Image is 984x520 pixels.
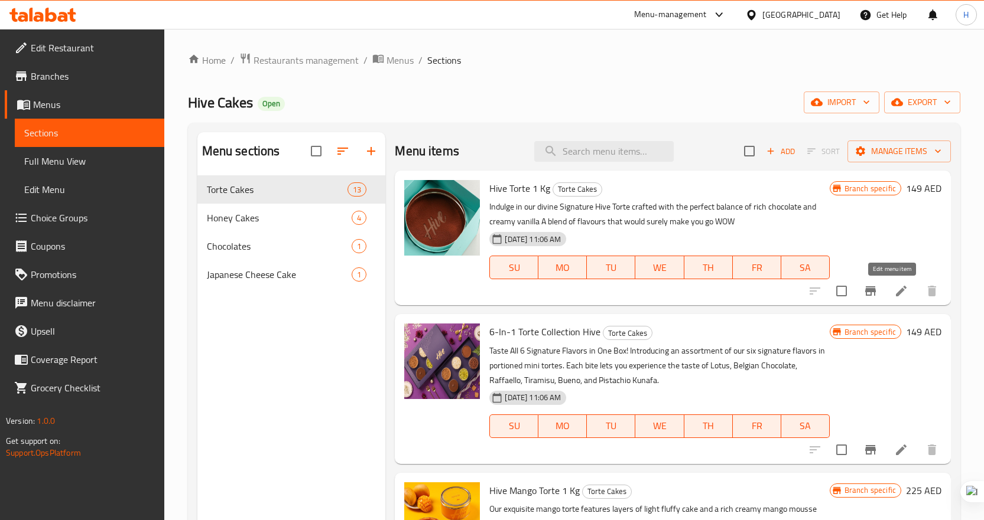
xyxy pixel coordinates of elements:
span: Full Menu View [24,154,155,168]
button: MO [538,414,587,438]
span: Torte Cakes [553,182,602,196]
button: MO [538,256,587,279]
span: Select all sections [304,139,329,163]
span: Sections [427,53,461,67]
button: delete [918,436,946,464]
div: Menu-management [634,8,707,22]
span: Add [765,145,797,158]
div: Torte Cakes [553,182,602,197]
a: Edit Menu [15,175,164,204]
div: Japanese Cheese Cake1 [197,260,386,289]
div: Torte Cakes [603,326,652,340]
span: Torte Cakes [583,485,631,498]
a: Coverage Report [5,345,164,374]
div: Honey Cakes [207,211,352,225]
span: Upsell [31,324,155,338]
div: Honey Cakes4 [197,204,386,232]
span: Hive Torte 1 Kg [489,179,550,197]
button: Add section [357,137,385,165]
button: Branch-specific-item [856,436,885,464]
span: Sort sections [329,137,357,165]
span: Add item [762,142,800,161]
span: Choice Groups [31,211,155,225]
span: 6-In-1 Torte Collection Hive [489,323,600,341]
span: SA [786,417,825,434]
span: 4 [352,212,366,224]
button: WE [635,414,684,438]
span: TU [592,417,631,434]
span: Open [258,99,285,109]
button: TH [684,414,733,438]
h6: 149 AED [906,180,941,197]
input: search [534,141,674,162]
div: Open [258,97,285,111]
div: Torte Cakes13 [197,175,386,204]
span: TH [689,417,728,434]
div: Torte Cakes [207,182,348,197]
li: / [230,53,235,67]
a: Menus [5,90,164,119]
div: Japanese Cheese Cake [207,267,352,282]
a: Menu disclaimer [5,289,164,317]
span: 1 [352,241,366,252]
span: SU [495,417,534,434]
a: Home [188,53,226,67]
div: items [348,182,366,197]
span: Branch specific [840,183,901,194]
a: Edit menu item [894,443,908,457]
span: Menus [387,53,414,67]
li: / [418,53,423,67]
p: Taste All 6 Signature Flavors in One Box! Introducing an assortment of our six signature flavors ... [489,344,829,388]
span: Select to update [829,279,854,303]
span: Select section [737,139,762,163]
button: SA [781,256,830,279]
a: Full Menu View [15,147,164,175]
span: WE [640,417,679,434]
span: Coupons [31,239,155,253]
button: Branch-specific-item [856,277,885,305]
nav: Menu sections [197,171,386,293]
button: SU [489,256,538,279]
button: export [884,91,960,113]
span: Promotions [31,267,155,282]
span: H [963,8,969,21]
span: 13 [348,184,366,195]
button: TH [684,256,733,279]
span: WE [640,259,679,276]
li: / [363,53,368,67]
a: Support.OpsPlatform [6,445,81,460]
span: Menus [33,97,155,112]
img: 6-In-1 Torte Collection Hive [404,323,480,399]
h2: Menu items [395,142,459,160]
button: FR [733,256,781,279]
span: MO [543,259,582,276]
div: items [352,267,366,282]
a: Choice Groups [5,204,164,232]
span: Edit Menu [24,182,155,197]
a: Branches [5,62,164,90]
h6: 225 AED [906,482,941,499]
span: Select section first [800,142,847,161]
a: Coupons [5,232,164,260]
span: 1.0.0 [37,413,55,429]
span: SU [495,259,534,276]
span: 1 [352,269,366,280]
span: Select to update [829,437,854,462]
h6: 149 AED [906,323,941,340]
button: TU [587,414,635,438]
a: Grocery Checklist [5,374,164,402]
a: Sections [15,119,164,147]
button: TU [587,256,635,279]
img: Hive Torte 1 Kg [404,180,480,256]
a: Menus [372,53,414,68]
span: Torte Cakes [603,326,652,340]
p: Indulge in our divine Signature Hive Torte crafted with the perfect balance of rich chocolate and... [489,200,829,229]
button: Manage items [847,140,951,162]
span: Manage items [857,144,941,159]
a: Promotions [5,260,164,289]
span: Menu disclaimer [31,296,155,310]
button: FR [733,414,781,438]
span: Chocolates [207,239,352,253]
a: Edit Restaurant [5,34,164,62]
